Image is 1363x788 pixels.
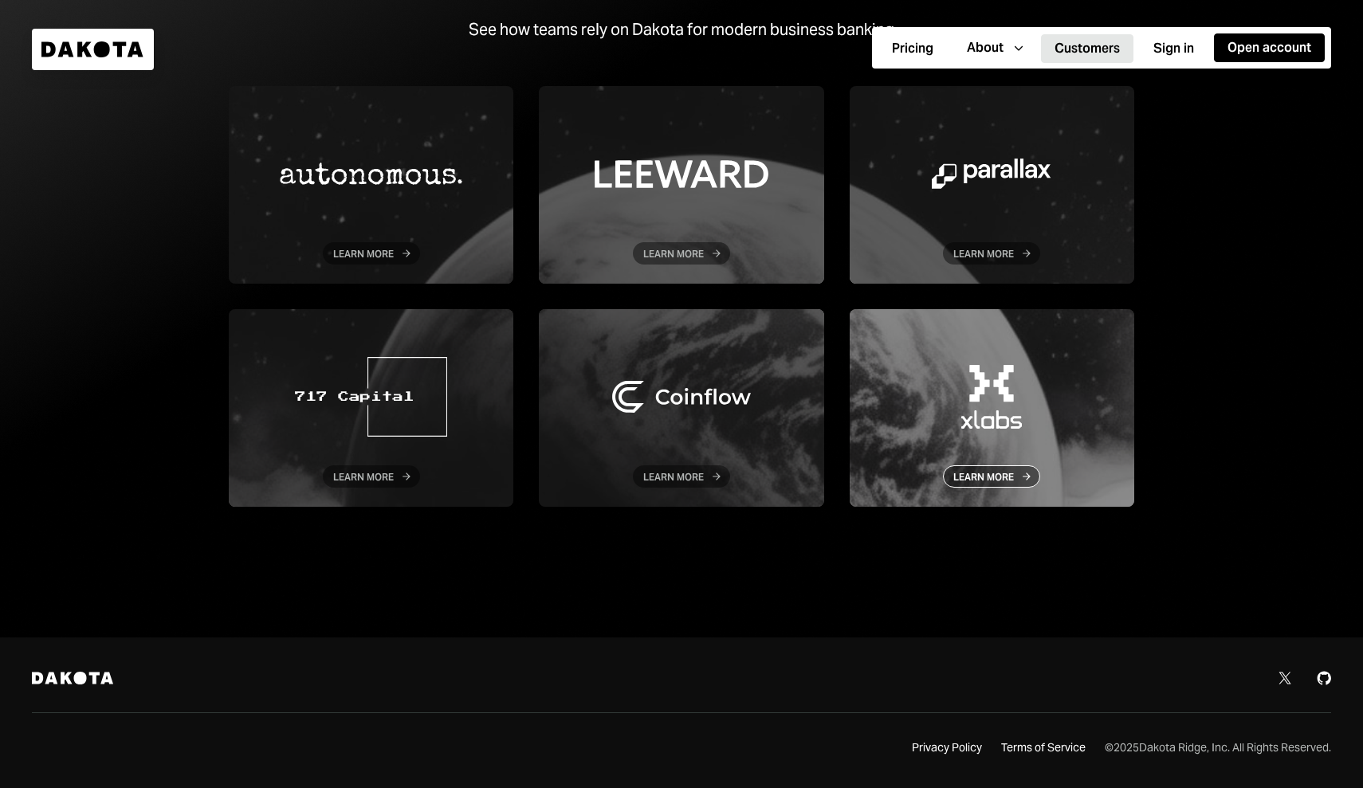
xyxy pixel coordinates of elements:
a: Terms of Service [1001,739,1086,756]
div: About [967,39,1004,57]
button: Sign in [1140,34,1208,63]
div: Privacy Policy [912,740,982,756]
a: Customers [1041,33,1133,64]
button: Open account [1214,33,1325,62]
a: Privacy Policy [912,739,982,756]
div: Terms of Service [1001,740,1086,756]
div: © 2025 Dakota Ridge, Inc. All Rights Reserved. [1105,740,1331,755]
button: About [953,33,1035,62]
a: Sign in [1140,33,1208,64]
div: See how teams rely on Dakota for modern business banking [469,18,894,41]
button: Customers [1041,34,1133,63]
button: Pricing [878,34,947,63]
a: Pricing [878,33,947,64]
